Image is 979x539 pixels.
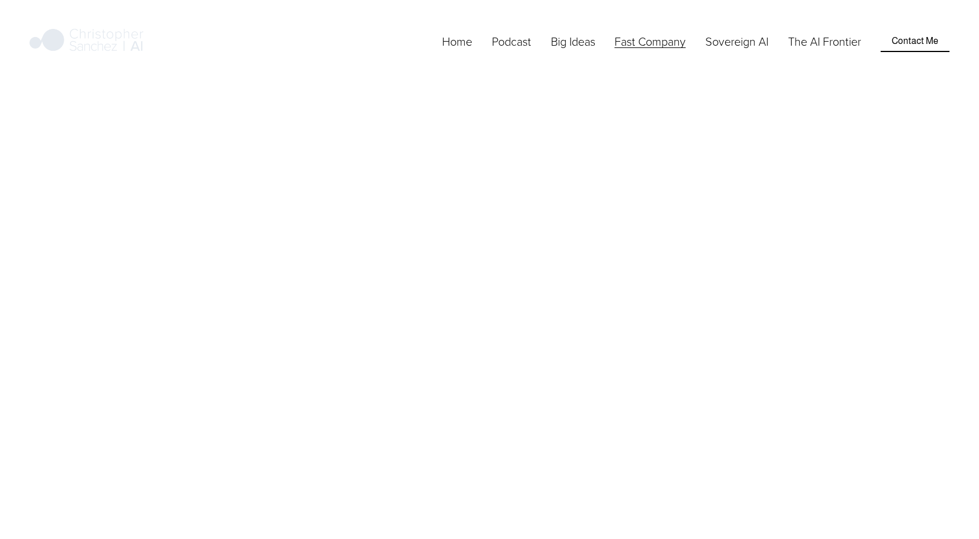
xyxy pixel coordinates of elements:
a: Podcast [492,32,531,50]
a: The AI Frontier [788,32,861,50]
a: Home [442,32,472,50]
span: Fast Company [614,33,686,49]
span: Big Ideas [551,33,595,49]
a: Contact Me [881,30,949,52]
img: Christopher Sanchez | AI [30,27,143,56]
a: Sovereign AI [705,32,768,50]
a: folder dropdown [614,32,686,50]
a: folder dropdown [551,32,595,50]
